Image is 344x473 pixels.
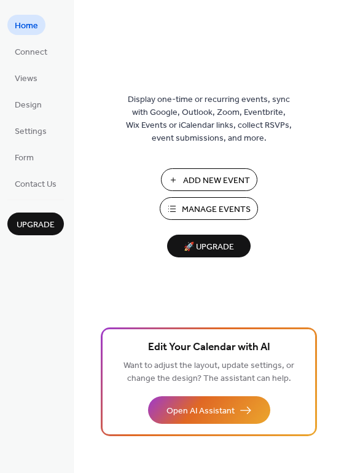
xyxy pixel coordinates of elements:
[174,239,243,256] span: 🚀 Upgrade
[15,99,42,112] span: Design
[15,46,47,59] span: Connect
[183,174,250,187] span: Add New Event
[161,168,257,191] button: Add New Event
[7,68,45,88] a: Views
[15,20,38,33] span: Home
[7,94,49,114] a: Design
[7,147,41,167] a: Form
[167,235,251,257] button: 🚀 Upgrade
[7,213,64,235] button: Upgrade
[15,178,57,191] span: Contact Us
[7,173,64,193] a: Contact Us
[182,203,251,216] span: Manage Events
[15,152,34,165] span: Form
[7,120,54,141] a: Settings
[148,339,270,356] span: Edit Your Calendar with AI
[166,405,235,418] span: Open AI Assistant
[15,125,47,138] span: Settings
[15,72,37,85] span: Views
[7,41,55,61] a: Connect
[123,358,294,387] span: Want to adjust the layout, update settings, or change the design? The assistant can help.
[148,396,270,424] button: Open AI Assistant
[7,15,45,35] a: Home
[160,197,258,220] button: Manage Events
[17,219,55,232] span: Upgrade
[126,93,292,145] span: Display one-time or recurring events, sync with Google, Outlook, Zoom, Eventbrite, Wix Events or ...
